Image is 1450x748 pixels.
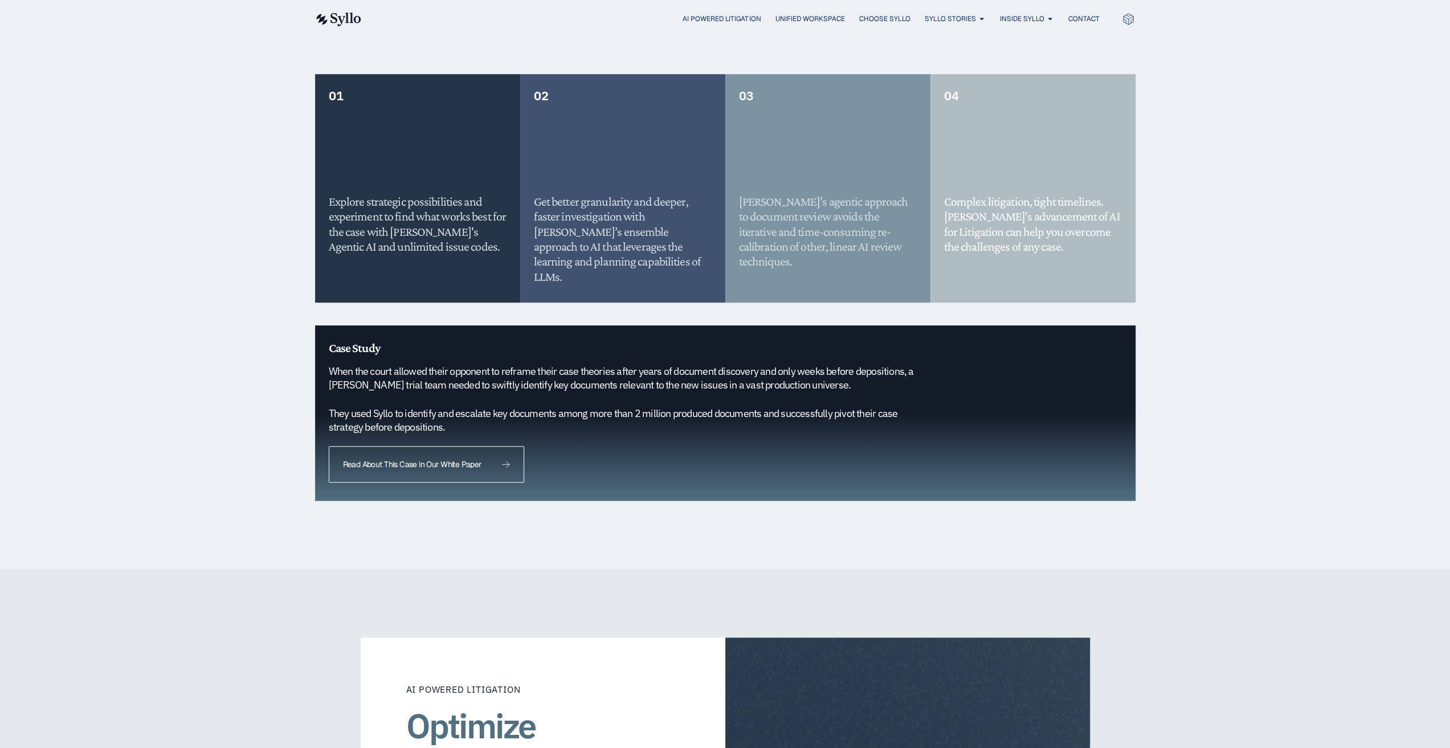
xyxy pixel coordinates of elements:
span: 03 [739,87,754,104]
a: Unified Workspace [775,14,844,24]
h5: Complex litigation, tight timelines. [PERSON_NAME]’s advancement of AI for Litigation can help yo... [944,194,1122,255]
img: syllo [314,13,361,26]
a: Inside Syllo [999,14,1044,24]
a: Read About This Case in Our White Paper [329,446,524,483]
a: AI Powered Litigation [683,14,761,24]
h5: [PERSON_NAME]’s agentic approach to document review avoids the iterative and time-consuming re-ca... [739,194,917,269]
h5: Explore strategic possibilities and experiment to find what works best for the case with [PERSON_... [329,194,507,255]
span: Read About This Case in Our White Paper [343,460,481,468]
div: Menu Toggle [384,14,1099,24]
nav: Menu [384,14,1099,24]
span: 01 [329,87,344,104]
a: Contact [1068,14,1099,24]
h5: When the court allowed their opponent to reframe their case theories after years of document disc... [329,365,930,435]
h5: Get better granularity and deeper, faster investigation with [PERSON_NAME]’s ensemble approach to... [534,194,712,284]
span: Case Study [329,341,380,355]
span: 02 [534,87,549,104]
a: Choose Syllo [859,14,910,24]
p: AI Powered Litigation [406,682,680,696]
span: 04 [944,87,959,104]
a: Syllo Stories [924,14,975,24]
